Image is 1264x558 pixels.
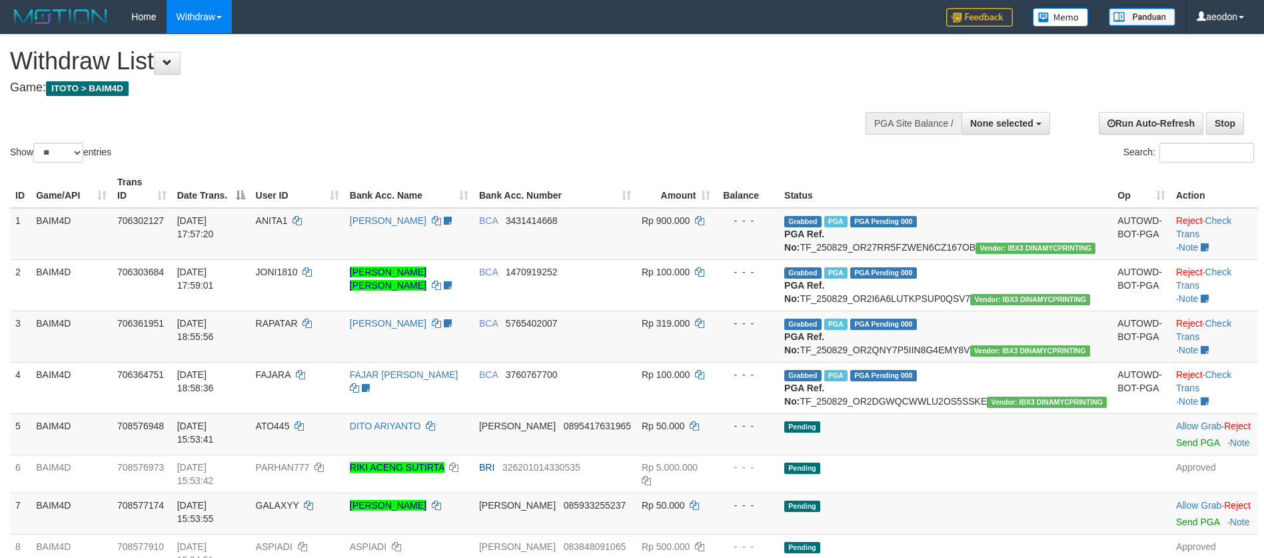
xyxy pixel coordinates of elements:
[642,369,690,380] span: Rp 100.000
[721,368,774,381] div: - - -
[1230,517,1250,527] a: Note
[779,259,1112,311] td: TF_250829_OR2I6A6LUTKPSUP0QSV7
[987,397,1107,408] span: Vendor URL: https://order2.1velocity.biz
[256,541,293,552] span: ASPIADI
[721,265,774,279] div: - - -
[1112,170,1171,208] th: Op: activate to sort column ascending
[1176,500,1224,511] span: ·
[479,318,498,329] span: BCA
[1176,421,1221,431] a: Allow Grab
[642,421,685,431] span: Rp 50.000
[1176,215,1231,239] a: Check Trans
[117,369,164,380] span: 706364751
[970,294,1090,305] span: Vendor URL: https://order2.1velocity.biz
[33,143,83,163] select: Showentries
[1171,259,1258,311] td: · ·
[1171,413,1258,455] td: ·
[1176,318,1203,329] a: Reject
[1176,267,1203,277] a: Reject
[1171,170,1258,208] th: Action
[479,541,556,552] span: [PERSON_NAME]
[117,318,164,329] span: 706361951
[721,499,774,512] div: - - -
[1033,8,1089,27] img: Button%20Memo.svg
[721,540,774,553] div: - - -
[824,370,848,381] span: Marked by aeoyuva
[1230,437,1250,448] a: Note
[784,370,822,381] span: Grabbed
[784,319,822,330] span: Grabbed
[502,462,580,473] span: Copy 326201014330535 to clipboard
[779,170,1112,208] th: Status
[177,215,214,239] span: [DATE] 17:57:20
[479,421,556,431] span: [PERSON_NAME]
[350,541,386,552] a: ASPIADI
[117,267,164,277] span: 706303684
[642,541,690,552] span: Rp 500.000
[779,208,1112,260] td: TF_250829_OR27RR5FZWEN6CZ167OB
[784,267,822,279] span: Grabbed
[474,170,636,208] th: Bank Acc. Number: activate to sort column ascending
[636,170,716,208] th: Amount: activate to sort column ascending
[117,500,164,511] span: 708577174
[112,170,172,208] th: Trans ID: activate to sort column ascending
[1159,143,1254,163] input: Search:
[1176,369,1203,380] a: Reject
[779,362,1112,413] td: TF_250829_OR2DGWQCWWLU2OS5SSKE
[784,216,822,227] span: Grabbed
[344,170,474,208] th: Bank Acc. Name: activate to sort column ascending
[1123,143,1254,163] label: Search:
[784,331,824,355] b: PGA Ref. No:
[642,462,698,473] span: Rp 5.000.000
[256,215,288,226] span: ANITA1
[850,319,917,330] span: PGA Pending
[866,112,961,135] div: PGA Site Balance /
[479,500,556,511] span: [PERSON_NAME]
[31,362,112,413] td: BAIM4D
[784,280,824,304] b: PGA Ref. No:
[1112,259,1171,311] td: AUTOWD-BOT-PGA
[1179,345,1199,355] a: Note
[10,413,31,455] td: 5
[779,311,1112,362] td: TF_250829_OR2QNY7P5IIN8G4EMY8V
[479,267,498,277] span: BCA
[350,500,426,511] a: [PERSON_NAME]
[1224,421,1251,431] a: Reject
[721,214,774,227] div: - - -
[824,216,848,227] span: Marked by aeoyuva
[1176,437,1219,448] a: Send PGA
[117,421,164,431] span: 708576948
[642,500,685,511] span: Rp 50.000
[172,170,251,208] th: Date Trans.: activate to sort column descending
[824,267,848,279] span: Marked by aeoyuva
[1179,242,1199,253] a: Note
[177,318,214,342] span: [DATE] 18:55:56
[10,81,830,95] h4: Game:
[31,413,112,455] td: BAIM4D
[10,48,830,75] h1: Withdraw List
[10,493,31,534] td: 7
[721,317,774,330] div: - - -
[970,345,1090,357] span: Vendor URL: https://order2.1velocity.biz
[784,463,820,474] span: Pending
[350,421,421,431] a: DITO ARIYANTO
[479,369,498,380] span: BCA
[1176,500,1221,511] a: Allow Grab
[10,455,31,493] td: 6
[850,370,917,381] span: PGA Pending
[10,7,111,27] img: MOTION_logo.png
[642,215,690,226] span: Rp 900.000
[716,170,779,208] th: Balance
[1099,112,1203,135] a: Run Auto-Refresh
[177,267,214,291] span: [DATE] 17:59:01
[256,500,299,511] span: GALAXYY
[721,461,774,474] div: - - -
[1179,293,1199,304] a: Note
[784,501,820,512] span: Pending
[506,369,558,380] span: Copy 3760767700 to clipboard
[350,462,444,473] a: RIKI ACENG SUTIRTA
[1176,267,1231,291] a: Check Trans
[721,419,774,433] div: - - -
[31,170,112,208] th: Game/API: activate to sort column ascending
[256,267,298,277] span: JONI1810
